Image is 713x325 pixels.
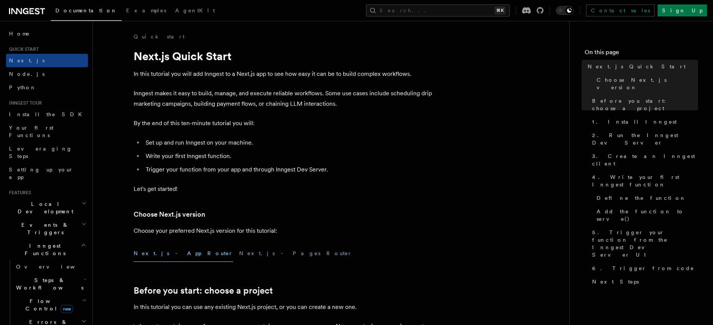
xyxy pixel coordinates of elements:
[171,2,219,20] a: AgentKit
[9,125,54,138] span: Your first Functions
[597,208,698,223] span: Add the function to serve()
[592,97,698,112] span: Before you start: choose a project
[556,6,574,15] button: Toggle dark mode
[585,48,698,60] h4: On this page
[589,226,698,261] a: 5. Trigger your function from the Inngest Dev Server UI
[589,261,698,275] a: 6. Trigger from code
[6,67,88,81] a: Node.js
[592,152,698,167] span: 3. Create an Inngest client
[6,27,88,40] a: Home
[134,209,205,220] a: Choose Next.js version
[13,297,82,312] span: Flow Control
[134,245,233,262] button: Next.js - App Router
[592,278,639,285] span: Next Steps
[589,275,698,288] a: Next Steps
[134,302,433,312] p: In this tutorial you can use any existing Next.js project, or you can create a new one.
[134,33,185,40] a: Quick start
[658,4,707,16] a: Sign Up
[585,60,698,73] a: Next.js Quick Start
[9,30,30,37] span: Home
[589,129,698,149] a: 2. Run the Inngest Dev Server
[589,115,698,129] a: 1. Install Inngest
[6,197,88,218] button: Local Development
[13,273,88,294] button: Steps & Workflows
[6,121,88,142] a: Your first Functions
[6,81,88,94] a: Python
[6,239,88,260] button: Inngest Functions
[588,63,686,70] span: Next.js Quick Start
[597,194,686,202] span: Define the function
[239,245,352,262] button: Next.js - Pages Router
[592,229,698,259] span: 5. Trigger your function from the Inngest Dev Server UI
[589,94,698,115] a: Before you start: choose a project
[134,184,433,194] p: Let's get started!
[6,54,88,67] a: Next.js
[594,73,698,94] a: Choose Next.js version
[6,100,42,106] span: Inngest tour
[9,146,72,159] span: Leveraging Steps
[9,111,86,117] span: Install the SDK
[6,221,82,236] span: Events & Triggers
[143,137,433,148] li: Set up and run Inngest on your machine.
[594,191,698,205] a: Define the function
[592,118,677,126] span: 1. Install Inngest
[6,108,88,121] a: Install the SDK
[6,46,39,52] span: Quick start
[126,7,166,13] span: Examples
[597,76,698,91] span: Choose Next.js version
[134,69,433,79] p: In this tutorial you will add Inngest to a Next.js app to see how easy it can be to build complex...
[592,131,698,146] span: 2. Run the Inngest Dev Server
[134,118,433,129] p: By the end of this ten-minute tutorial you will:
[9,167,73,180] span: Setting up your app
[143,151,433,161] li: Write your first Inngest function.
[9,84,36,90] span: Python
[6,142,88,163] a: Leveraging Steps
[134,88,433,109] p: Inngest makes it easy to build, manage, and execute reliable workflows. Some use cases include sc...
[143,164,433,175] li: Trigger your function from your app and through Inngest Dev Server.
[586,4,655,16] a: Contact sales
[122,2,171,20] a: Examples
[134,49,433,63] h1: Next.js Quick Start
[51,2,122,21] a: Documentation
[6,200,82,215] span: Local Development
[16,264,93,270] span: Overview
[13,260,88,273] a: Overview
[6,163,88,184] a: Setting up your app
[495,7,505,14] kbd: ⌘K
[592,264,694,272] span: 6. Trigger from code
[592,173,698,188] span: 4. Write your first Inngest function
[6,242,81,257] span: Inngest Functions
[594,205,698,226] a: Add the function to serve()
[55,7,117,13] span: Documentation
[13,276,83,291] span: Steps & Workflows
[134,285,273,296] a: Before you start: choose a project
[9,58,45,64] span: Next.js
[366,4,510,16] button: Search...⌘K
[6,218,88,239] button: Events & Triggers
[134,226,433,236] p: Choose your preferred Next.js version for this tutorial:
[61,305,73,313] span: new
[175,7,215,13] span: AgentKit
[6,190,31,196] span: Features
[13,294,88,315] button: Flow Controlnew
[589,149,698,170] a: 3. Create an Inngest client
[589,170,698,191] a: 4. Write your first Inngest function
[9,71,45,77] span: Node.js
